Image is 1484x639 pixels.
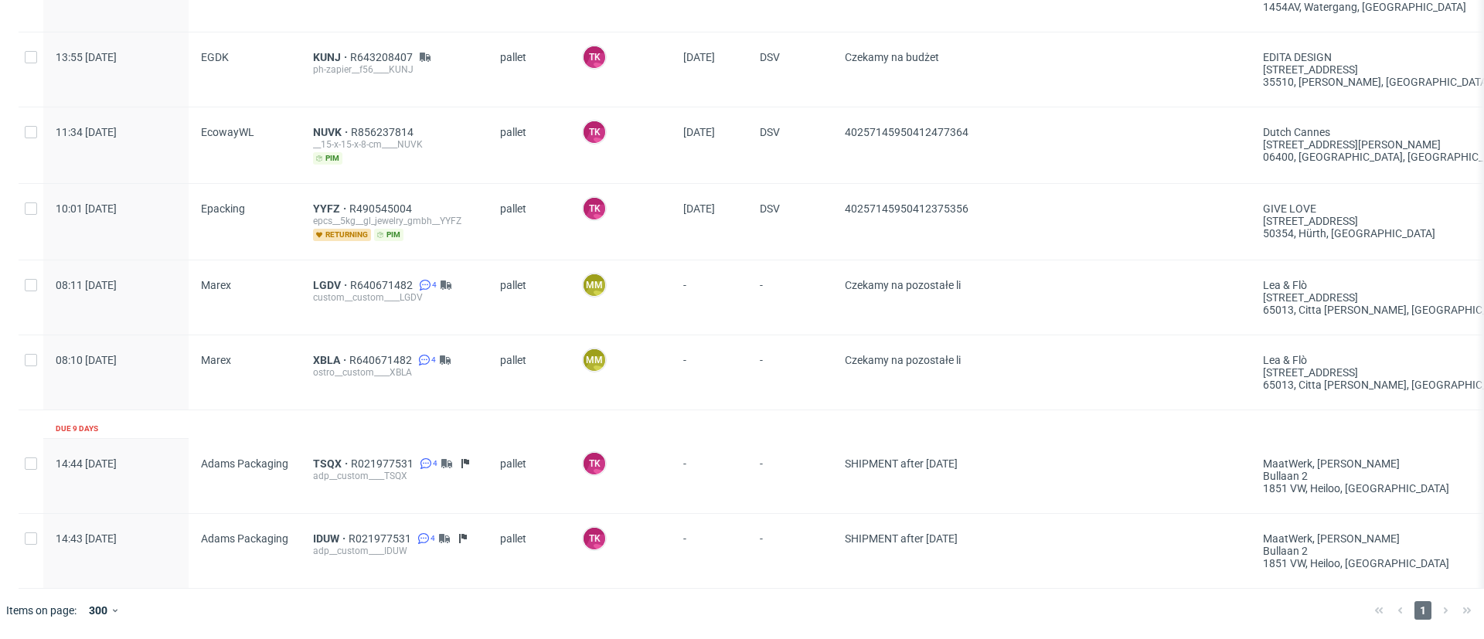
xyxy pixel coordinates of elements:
span: DSV [760,126,820,165]
div: 300 [83,600,111,621]
span: SHIPMENT after [DATE] [845,532,958,545]
a: R490545004 [349,202,415,215]
a: KUNJ [313,51,350,63]
span: Marex [201,354,231,366]
span: 11:34 [DATE] [56,126,117,138]
span: - [760,532,820,569]
span: 1 [1414,601,1431,620]
span: Epacking [201,202,245,215]
span: 4 [432,279,437,291]
a: IDUW [313,532,349,545]
span: Adams Packaging [201,532,288,545]
figcaption: MM [584,349,605,371]
span: Czekamy na budżet [845,51,939,63]
span: 13:55 [DATE] [56,51,117,63]
span: Marex [201,279,231,291]
span: 08:10 [DATE] [56,354,117,366]
span: [DATE] [683,202,715,215]
span: pallet [500,457,557,495]
span: EcowayWL [201,126,254,138]
span: Czekamy na pozostałe li [845,354,961,366]
a: 4 [414,532,435,545]
span: - [683,532,735,569]
a: TSQX [313,457,351,470]
a: R640671482 [349,354,415,366]
a: R021977531 [351,457,417,470]
figcaption: MM [584,274,605,296]
div: adp__custom____IDUW [313,545,475,557]
span: 10:01 [DATE] [56,202,117,215]
a: 4 [416,279,437,291]
span: pallet [500,279,557,316]
span: pallet [500,354,557,391]
span: [DATE] [683,126,715,138]
span: 08:11 [DATE] [56,279,117,291]
figcaption: TK [584,46,605,68]
span: Czekamy na pozostałe li [845,279,961,291]
span: - [683,457,735,495]
a: LGDV [313,279,350,291]
span: 14:43 [DATE] [56,532,117,545]
a: R021977531 [349,532,414,545]
span: - [683,354,735,391]
a: R856237814 [351,126,417,138]
figcaption: TK [584,121,605,143]
span: - [760,279,820,316]
span: - [683,279,735,316]
a: YYFZ [313,202,349,215]
div: custom__custom____LGDV [313,291,475,304]
span: pim [374,229,403,241]
span: 14:44 [DATE] [56,457,117,470]
span: 40257145950412477364 [845,126,968,138]
a: R643208407 [350,51,416,63]
div: __15-x-15-x-8-cm____NUVK [313,138,475,151]
figcaption: TK [584,198,605,219]
span: - [760,354,820,391]
span: 4 [431,532,435,545]
div: ostro__custom____XBLA [313,366,475,379]
a: R640671482 [350,279,416,291]
span: 40257145950412375356 [845,202,968,215]
div: Due 9 days [56,423,98,435]
div: ph-zapier__f56____KUNJ [313,63,475,76]
span: pallet [500,126,557,165]
span: - [760,457,820,495]
span: SHIPMENT after [DATE] [845,457,958,470]
span: EGDK [201,51,229,63]
figcaption: TK [584,528,605,549]
span: [DATE] [683,51,715,63]
span: pallet [500,202,557,241]
span: pallet [500,532,557,569]
div: epcs__5kg__gl_jewelry_gmbh__YYFZ [313,215,475,227]
span: 4 [431,354,436,366]
span: Items on page: [6,603,77,618]
a: XBLA [313,354,349,366]
span: Adams Packaging [201,457,288,470]
a: 4 [415,354,436,366]
span: DSV [760,51,820,88]
span: returning [313,229,371,241]
span: 4 [433,457,437,470]
span: DSV [760,202,820,241]
figcaption: TK [584,453,605,474]
a: NUVK [313,126,351,138]
span: pallet [500,51,557,88]
div: adp__custom____TSQX [313,470,475,482]
span: pim [313,152,342,165]
a: 4 [417,457,437,470]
